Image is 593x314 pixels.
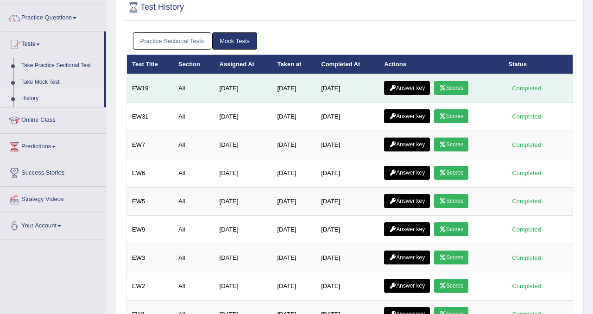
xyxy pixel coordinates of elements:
[214,159,272,188] td: [DATE]
[173,159,214,188] td: All
[384,109,430,123] a: Answer key
[316,55,379,74] th: Completed At
[173,216,214,244] td: All
[127,74,174,103] td: EW19
[127,131,174,159] td: EW7
[509,112,545,121] div: Completed
[434,166,468,180] a: Scores
[384,194,430,208] a: Answer key
[173,103,214,131] td: All
[434,81,468,95] a: Scores
[127,272,174,301] td: EW2
[509,196,545,206] div: Completed
[133,32,212,50] a: Practice Sectional Tests
[316,244,379,272] td: [DATE]
[0,5,106,28] a: Practice Questions
[379,55,503,74] th: Actions
[509,83,545,93] div: Completed
[0,160,106,183] a: Success Stories
[17,90,104,107] a: History
[0,213,106,236] a: Your Account
[509,253,545,263] div: Completed
[272,103,316,131] td: [DATE]
[316,103,379,131] td: [DATE]
[272,272,316,301] td: [DATE]
[384,166,430,180] a: Answer key
[272,74,316,103] td: [DATE]
[272,131,316,159] td: [DATE]
[0,187,106,210] a: Strategy Videos
[173,74,214,103] td: All
[127,159,174,188] td: EW6
[173,244,214,272] td: All
[316,272,379,301] td: [DATE]
[384,81,430,95] a: Answer key
[0,134,106,157] a: Predictions
[434,109,468,123] a: Scores
[17,57,104,74] a: Take Practice Sectional Test
[509,140,545,150] div: Completed
[214,55,272,74] th: Assigned At
[509,225,545,234] div: Completed
[316,159,379,188] td: [DATE]
[214,131,272,159] td: [DATE]
[272,55,316,74] th: Taken at
[272,159,316,188] td: [DATE]
[127,216,174,244] td: EW9
[126,0,184,14] h2: Test History
[173,131,214,159] td: All
[272,244,316,272] td: [DATE]
[127,244,174,272] td: EW3
[173,272,214,301] td: All
[434,222,468,236] a: Scores
[214,74,272,103] td: [DATE]
[214,216,272,244] td: [DATE]
[384,138,430,151] a: Answer key
[173,188,214,216] td: All
[384,279,430,293] a: Answer key
[316,131,379,159] td: [DATE]
[214,188,272,216] td: [DATE]
[17,74,104,91] a: Take Mock Test
[316,74,379,103] td: [DATE]
[214,272,272,301] td: [DATE]
[434,138,468,151] a: Scores
[127,188,174,216] td: EW5
[316,188,379,216] td: [DATE]
[173,55,214,74] th: Section
[509,281,545,291] div: Completed
[212,32,257,50] a: Mock Tests
[384,251,430,264] a: Answer key
[272,188,316,216] td: [DATE]
[127,55,174,74] th: Test Title
[316,216,379,244] td: [DATE]
[214,244,272,272] td: [DATE]
[434,251,468,264] a: Scores
[214,103,272,131] td: [DATE]
[0,31,104,55] a: Tests
[434,279,468,293] a: Scores
[0,107,106,131] a: Online Class
[509,168,545,178] div: Completed
[384,222,430,236] a: Answer key
[434,194,468,208] a: Scores
[272,216,316,244] td: [DATE]
[127,103,174,131] td: EW31
[504,55,573,74] th: Status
